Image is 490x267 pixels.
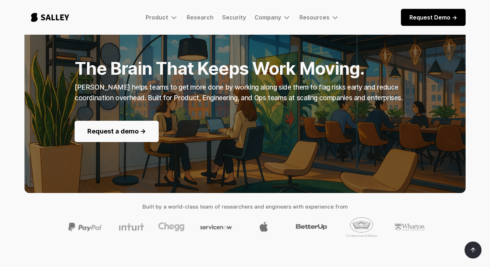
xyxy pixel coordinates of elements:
a: Request a demo -> [75,121,159,142]
strong: [PERSON_NAME] helps teams to get more done by working along side them to flag risks early and red... [75,83,403,102]
div: Product [146,13,178,22]
a: home [24,6,76,29]
div: Resources [299,14,329,21]
h4: Built by a world-class team of researchers and engineers with experience from [24,201,466,212]
strong: The Brain That Keeps Work Moving. [75,58,364,79]
div: Company [255,13,291,22]
a: Research [187,14,214,21]
a: Request Demo -> [401,9,466,26]
div: Product [146,14,168,21]
a: Security [222,14,246,21]
div: Resources [299,13,339,22]
div: Company [255,14,281,21]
